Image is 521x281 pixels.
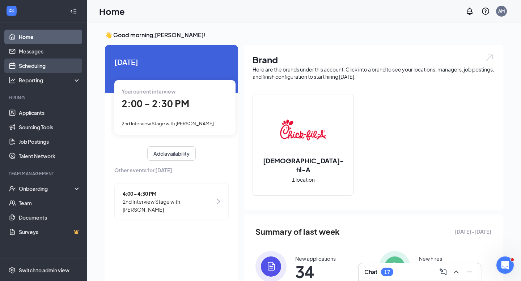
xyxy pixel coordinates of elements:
button: Add availability [147,146,196,161]
div: AM [498,8,505,14]
a: Talent Network [19,149,81,163]
div: New hires [419,255,442,262]
span: 1 location [292,176,315,183]
a: Applicants [19,105,81,120]
div: 17 [384,269,390,275]
div: Team Management [9,170,79,177]
a: Documents [19,210,81,225]
span: 4:00 - 4:30 PM [123,190,215,198]
button: ComposeMessage [437,266,449,278]
h2: [DEMOGRAPHIC_DATA]-fil-A [253,156,353,174]
span: Other events for [DATE] [114,166,229,174]
img: open.6027fd2a22e1237b5b06.svg [485,53,494,62]
h3: Chat [364,268,377,276]
svg: Analysis [9,77,16,84]
svg: Settings [9,267,16,274]
a: Job Postings [19,134,81,149]
button: ChevronUp [450,266,462,278]
iframe: Intercom live chat [496,256,514,274]
span: [DATE] - [DATE] [454,228,491,235]
h1: Brand [253,53,494,66]
span: Your current interview [122,88,175,95]
button: Minimize [463,266,475,278]
span: [DATE] [114,56,229,68]
span: 34 [295,265,336,278]
div: Hiring [9,95,79,101]
h3: 👋 Good morning, [PERSON_NAME] ! [105,31,503,39]
span: 2nd Interview Stage with [PERSON_NAME] [122,121,214,126]
a: SurveysCrown [19,225,81,239]
div: Here are the brands under this account. Click into a brand to see your locations, managers, job p... [253,66,494,80]
span: 2:00 - 2:30 PM [122,98,189,109]
svg: UserCheck [9,185,16,192]
span: Summary of last week [255,225,340,238]
a: Team [19,196,81,210]
img: Chick-fil-A [280,107,326,153]
svg: ChevronUp [452,268,461,276]
svg: WorkstreamLogo [8,7,15,14]
a: Home [19,30,81,44]
div: Switch to admin view [19,267,69,274]
svg: Collapse [70,8,77,15]
h1: Home [99,5,125,17]
a: Sourcing Tools [19,120,81,134]
div: Onboarding [19,185,75,192]
svg: Notifications [465,7,474,16]
a: Scheduling [19,59,81,73]
svg: ComposeMessage [439,268,448,276]
svg: QuestionInfo [481,7,490,16]
div: Reporting [19,77,81,84]
a: Messages [19,44,81,59]
div: New applications [295,255,336,262]
svg: Minimize [465,268,474,276]
span: 2nd Interview Stage with [PERSON_NAME] [123,198,215,213]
